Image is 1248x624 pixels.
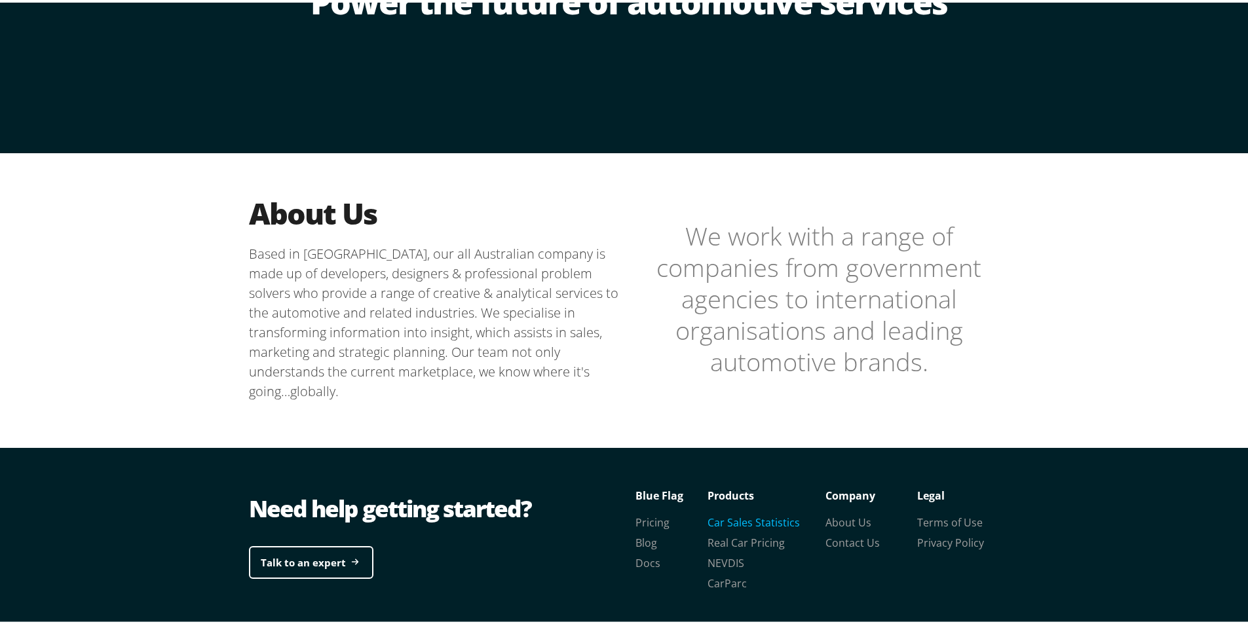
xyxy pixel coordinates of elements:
a: Privacy Policy [917,533,984,547]
a: Blog [635,533,657,547]
p: Legal [917,483,1009,503]
p: Based in [GEOGRAPHIC_DATA], our all Australian company is made up of developers, designers & prof... [249,242,629,399]
a: CarParc [708,574,747,588]
a: Pricing [635,513,670,527]
div: Need help getting started? [249,490,629,523]
h2: About Us [249,193,629,229]
a: Docs [635,553,660,568]
a: Real Car Pricing [708,533,785,547]
a: NEVDIS [708,553,744,568]
p: Company [825,483,917,503]
blockquote: We work with a range of companies from government agencies to international organisations and lea... [629,217,1009,375]
a: Talk to an expert [249,543,373,577]
a: Contact Us [825,533,880,547]
p: Blue Flag [635,483,708,503]
p: Products [708,483,825,503]
a: Terms of Use [917,513,983,527]
a: Car Sales Statistics [708,513,800,527]
a: About Us [825,513,871,527]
